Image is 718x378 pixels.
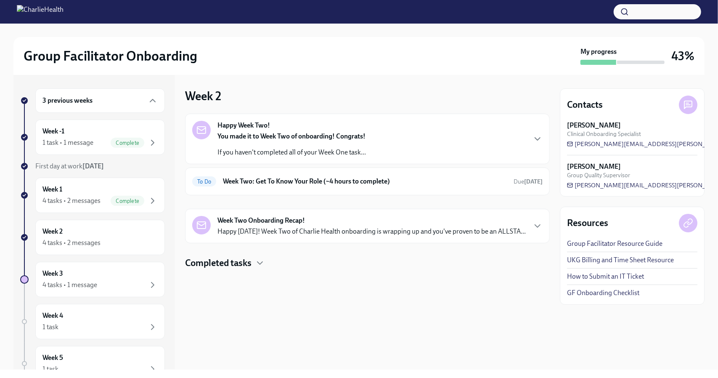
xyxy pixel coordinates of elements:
[20,262,165,297] a: Week 34 tasks • 1 message
[82,162,104,170] strong: [DATE]
[524,178,543,185] strong: [DATE]
[567,288,639,298] a: GF Onboarding Checklist
[217,148,366,157] p: If you haven't completed all of your Week One task...
[42,311,63,320] h6: Week 4
[567,162,621,171] strong: [PERSON_NAME]
[42,185,62,194] h6: Week 1
[42,196,101,205] div: 4 tasks • 2 messages
[567,256,674,265] a: UKG Billing and Time Sheet Resource
[111,140,144,146] span: Complete
[111,198,144,204] span: Complete
[567,121,621,130] strong: [PERSON_NAME]
[217,121,270,130] strong: Happy Week Two!
[185,257,550,269] div: Completed tasks
[42,280,97,290] div: 4 tasks • 1 message
[20,304,165,339] a: Week 41 task
[567,272,644,281] a: How to Submit an IT Ticket
[42,269,63,278] h6: Week 3
[217,216,305,225] strong: Week Two Onboarding Recap!
[20,178,165,213] a: Week 14 tasks • 2 messagesComplete
[217,132,366,140] strong: You made it to Week Two of onboarding! Congrats!
[42,353,63,362] h6: Week 5
[17,5,64,19] img: CharlieHealth
[42,365,58,374] div: 1 task
[42,238,101,248] div: 4 tasks • 2 messages
[42,127,64,136] h6: Week -1
[185,88,221,104] h3: Week 2
[192,178,216,185] span: To Do
[42,96,93,105] h6: 3 previous weeks
[671,48,694,64] h3: 43%
[567,98,603,111] h4: Contacts
[20,120,165,155] a: Week -11 task • 1 messageComplete
[514,178,543,185] span: Due
[567,130,641,138] span: Clinical Onboarding Specialist
[35,162,104,170] span: First day at work
[20,162,165,171] a: First day at work[DATE]
[217,227,526,236] p: Happy [DATE]! Week Two of Charlie Health onboarding is wrapping up and you've proven to be an ALL...
[567,171,630,179] span: Group Quality Supervisor
[514,178,543,186] span: September 1st, 2025 10:00
[567,217,608,229] h4: Resources
[185,257,252,269] h4: Completed tasks
[24,48,197,64] h2: Group Facilitator Onboarding
[42,322,58,332] div: 1 task
[192,175,543,188] a: To DoWeek Two: Get To Know Your Role (~4 hours to complete)Due[DATE]
[20,220,165,255] a: Week 24 tasks • 2 messages
[567,239,662,248] a: Group Facilitator Resource Guide
[580,47,617,56] strong: My progress
[35,88,165,113] div: 3 previous weeks
[42,138,93,147] div: 1 task • 1 message
[223,177,507,186] h6: Week Two: Get To Know Your Role (~4 hours to complete)
[42,227,63,236] h6: Week 2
